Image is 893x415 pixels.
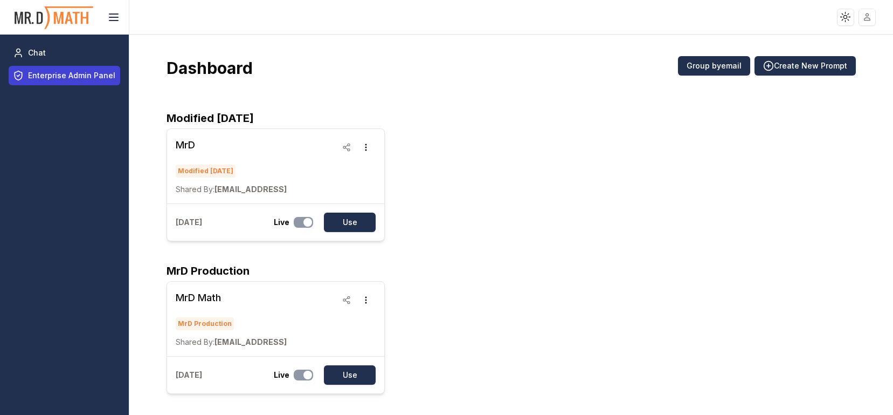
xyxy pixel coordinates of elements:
a: MrD MathMrD ProductionShared By:[EMAIL_ADDRESS] [176,290,287,348]
img: placeholder-user.jpg [860,9,875,25]
p: [EMAIL_ADDRESS] [176,337,287,348]
button: Group byemail [678,56,750,76]
h3: MrD [176,138,287,153]
img: PromptOwl [13,3,94,32]
button: Use [324,365,376,385]
a: Chat [9,43,120,63]
h2: MrD Production [167,263,856,279]
button: Use [324,213,376,232]
span: Shared By: [176,185,214,194]
a: Use [317,365,376,385]
p: Live [274,217,289,228]
span: Chat [28,47,46,58]
h2: Modified [DATE] [167,110,856,126]
button: Create New Prompt [754,56,856,76]
h3: Dashboard [167,58,253,78]
p: [EMAIL_ADDRESS] [176,184,287,195]
p: [DATE] [176,217,202,228]
span: Shared By: [176,337,214,346]
a: MrDModified [DATE]Shared By:[EMAIL_ADDRESS] [176,138,287,195]
a: Use [317,213,376,232]
span: Enterprise Admin Panel [28,70,115,81]
p: Live [274,370,289,380]
p: [DATE] [176,370,202,380]
a: Enterprise Admin Panel [9,66,120,85]
h3: MrD Math [176,290,287,305]
span: MrD Production [176,317,234,330]
span: Modified [DATE] [176,165,236,178]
